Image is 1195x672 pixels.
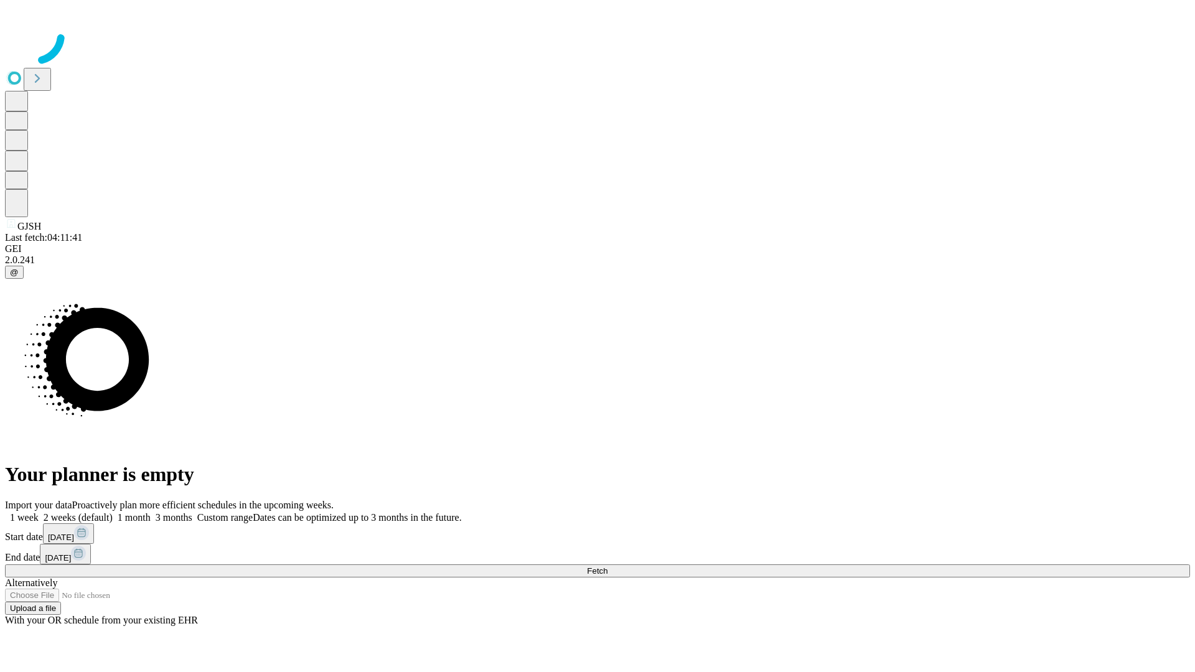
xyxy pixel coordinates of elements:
[5,243,1190,254] div: GEI
[197,512,253,523] span: Custom range
[5,615,198,625] span: With your OR schedule from your existing EHR
[72,500,334,510] span: Proactively plan more efficient schedules in the upcoming weeks.
[40,544,91,564] button: [DATE]
[156,512,192,523] span: 3 months
[48,533,74,542] span: [DATE]
[587,566,607,576] span: Fetch
[5,602,61,615] button: Upload a file
[5,232,82,243] span: Last fetch: 04:11:41
[17,221,41,231] span: GJSH
[5,577,57,588] span: Alternatively
[5,544,1190,564] div: End date
[43,523,94,544] button: [DATE]
[5,523,1190,544] div: Start date
[5,254,1190,266] div: 2.0.241
[253,512,461,523] span: Dates can be optimized up to 3 months in the future.
[10,512,39,523] span: 1 week
[44,512,113,523] span: 2 weeks (default)
[118,512,151,523] span: 1 month
[5,564,1190,577] button: Fetch
[45,553,71,562] span: [DATE]
[10,268,19,277] span: @
[5,463,1190,486] h1: Your planner is empty
[5,266,24,279] button: @
[5,500,72,510] span: Import your data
